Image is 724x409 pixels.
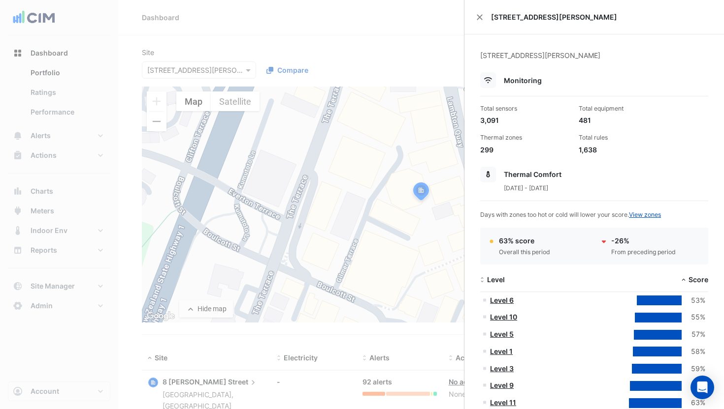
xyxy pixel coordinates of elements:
span: Level [487,275,505,284]
div: 299 [480,145,571,155]
button: Close [476,14,483,21]
div: 59% [682,363,705,375]
div: Overall this period [499,248,550,257]
a: Level 10 [490,313,517,321]
div: -26% [611,235,676,246]
div: From preceding period [611,248,676,257]
a: Level 11 [490,398,516,407]
a: Level 5 [490,330,514,338]
span: [STREET_ADDRESS][PERSON_NAME] [491,12,712,22]
span: Monitoring [504,76,542,85]
div: 58% [682,346,705,357]
div: 63% score [499,235,550,246]
div: 62% [682,380,705,391]
div: Thermal zones [480,133,571,142]
div: Total rules [579,133,669,142]
a: View zones [629,211,661,218]
div: [STREET_ADDRESS][PERSON_NAME] [480,50,708,72]
a: Level 6 [490,296,514,304]
div: Open Intercom Messenger [691,376,714,399]
div: 3,091 [480,115,571,125]
div: Total equipment [579,104,669,113]
a: Level 9 [490,381,514,389]
span: Score [689,275,708,284]
span: Thermal Comfort [504,170,561,178]
div: 53% [682,295,705,306]
div: 55% [682,312,705,323]
div: 1,638 [579,145,669,155]
span: Days with zones too hot or cold will lower your score. [480,211,661,218]
div: 63% [682,397,705,409]
div: 481 [579,115,669,125]
a: Level 1 [490,347,513,355]
a: Level 3 [490,364,514,373]
div: 57% [682,329,705,340]
span: [DATE] - [DATE] [504,184,548,192]
div: Total sensors [480,104,571,113]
